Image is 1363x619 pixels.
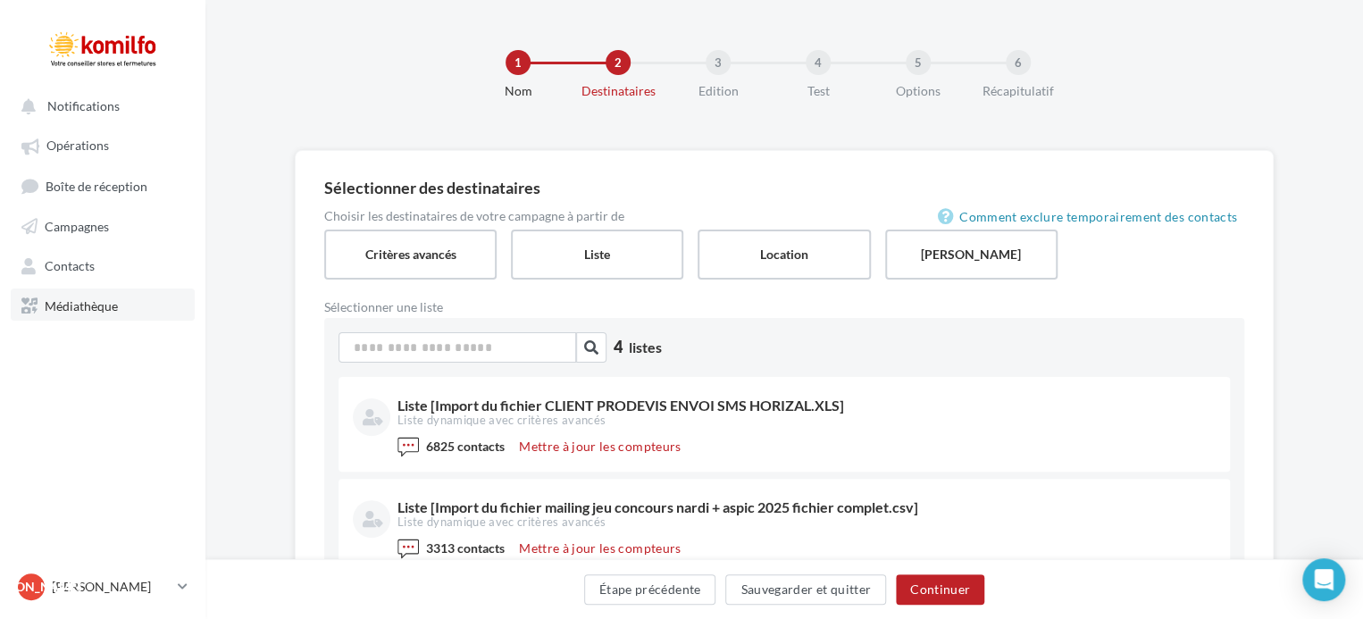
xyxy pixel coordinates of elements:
[461,82,575,100] div: Nom
[46,178,147,193] span: Boîte de réception
[52,578,171,596] p: [PERSON_NAME]
[426,540,505,556] span: 3313 contacts
[506,50,531,75] div: 1
[397,398,1212,413] div: Liste [Import du fichier CLIENT PRODEVIS ENVOI SMS HORIZAL.XLS]
[698,230,870,280] label: Location
[324,210,1244,222] div: Choisir les destinataires de votre campagne à partir de
[11,129,195,161] a: Opérations
[629,339,662,356] span: listes
[1006,50,1031,75] div: 6
[512,436,688,457] button: Mettre à jour les compteurs
[512,538,688,559] button: Mettre à jour les compteurs
[47,98,120,113] span: Notifications
[45,218,109,233] span: Campagnes
[11,289,195,321] a: Médiathèque
[45,258,95,273] span: Contacts
[11,89,188,121] button: Notifications
[584,574,716,605] button: Étape précédente
[397,500,1212,514] div: Liste [Import du fichier mailing jeu concours nardi + aspic 2025 fichier complet.csv]
[397,413,1212,429] div: Liste dynamique avec critères avancés
[324,230,497,280] label: Critères avancés
[938,206,1244,228] a: Comment exclure temporairement des contacts
[11,169,195,202] a: Boîte de réception
[1302,558,1345,601] div: Open Intercom Messenger
[606,50,631,75] div: 2
[397,514,1212,531] div: Liste dynamique avec critères avancés
[761,82,875,100] div: Test
[896,574,984,605] button: Continuer
[885,230,1058,280] label: [PERSON_NAME]
[614,336,623,359] span: 4
[561,82,675,100] div: Destinataires
[661,82,775,100] div: Edition
[45,297,118,313] span: Médiathèque
[511,230,683,280] label: Liste
[46,138,109,154] span: Opérations
[11,209,195,241] a: Campagnes
[426,439,505,454] span: 6825 contacts
[906,50,931,75] div: 5
[11,248,195,280] a: Contacts
[706,50,731,75] div: 3
[14,570,191,604] a: [PERSON_NAME] [PERSON_NAME]
[806,50,831,75] div: 4
[861,82,975,100] div: Options
[961,82,1075,100] div: Récapitulatif
[324,301,784,314] label: Sélectionner une liste
[725,574,886,605] button: Sauvegarder et quitter
[324,180,1244,196] div: Sélectionner des destinataires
